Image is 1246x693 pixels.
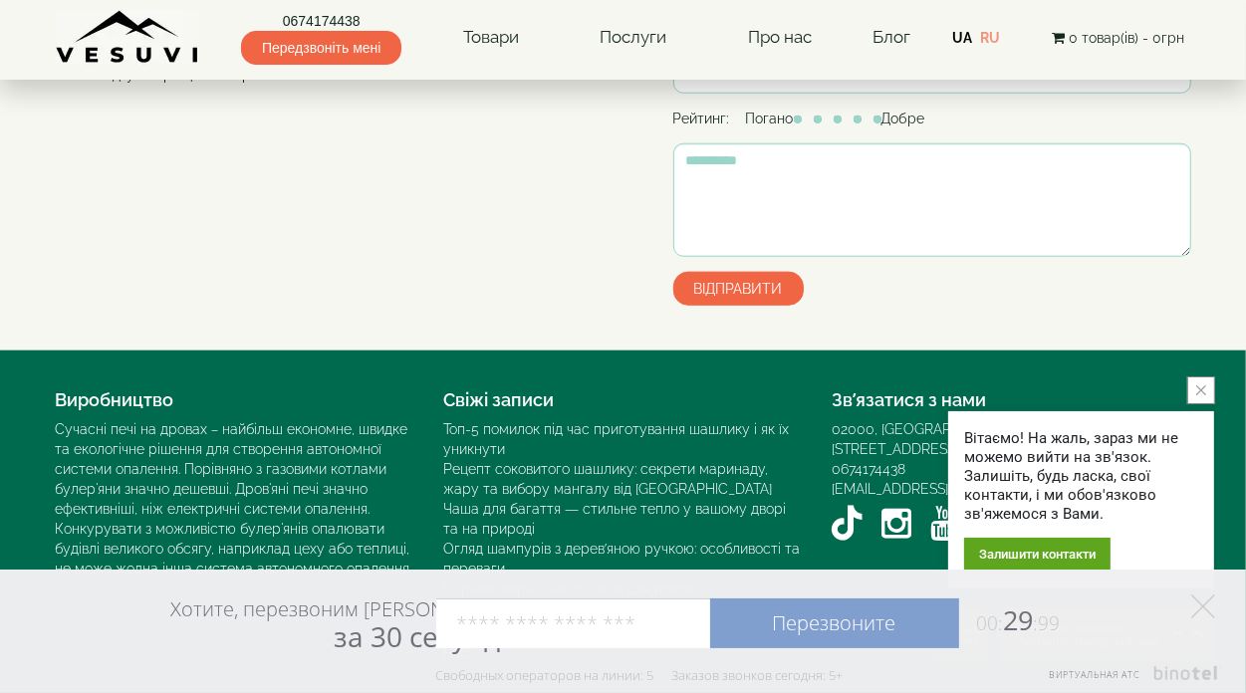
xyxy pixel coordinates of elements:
div: Рейтинг: Погано Добре [673,109,1191,128]
h4: Виробництво [56,390,414,410]
span: за 30 секунд? [335,617,513,655]
span: Передзвоніть мені [241,31,401,65]
a: 0674174438 [833,461,906,477]
a: Чаша для багаття — стильне тепло у вашому дворі та на природі [444,501,787,537]
button: Відправити [673,272,804,306]
span: 29 [959,601,1061,638]
a: RU [980,30,1000,46]
a: Послуги [580,15,686,61]
a: [EMAIL_ADDRESS][DOMAIN_NAME] [833,481,1059,497]
button: close button [1187,376,1215,404]
span: :99 [1034,610,1061,636]
h4: Зв’язатися з нами [833,390,1191,410]
h4: Свіжі записи [444,390,803,410]
a: Блог [872,27,910,47]
a: Перезвоните [710,598,959,648]
div: Сучасні печі на дровах – найбільш економне, швидке та екологічне рішення для створення автономної... [56,419,414,578]
div: Свободных операторов на линии: 5 Заказов звонков сегодня: 5+ [436,667,844,683]
div: Хотите, перезвоним [PERSON_NAME] [171,596,513,652]
a: YouTube VESUVI [931,499,961,549]
button: 0 товар(ів) - 0грн [1046,27,1190,49]
span: 0 товар(ів) - 0грн [1069,30,1184,46]
a: Виртуальная АТС [1037,666,1221,693]
a: TikTok VESUVI [833,499,864,549]
div: 02000, [GEOGRAPHIC_DATA], [GEOGRAPHIC_DATA]. [STREET_ADDRESS] [833,419,1191,459]
a: Рецепт соковитого шашлику: секрети маринаду, жару та вибору мангалу від [GEOGRAPHIC_DATA] [444,461,773,497]
span: 00: [977,610,1004,636]
a: UA [952,30,972,46]
img: Завод VESUVI [56,10,200,65]
a: Про нас [728,15,832,61]
a: Instagram VESUVI [882,499,912,549]
a: Товари [443,15,539,61]
a: Огляд шампурів з дерев’яною ручкою: особливості та переваги [444,541,801,577]
div: Вітаємо! На жаль, зараз ми не можемо вийти на зв'язок. Залишіть, будь ласка, свої контакти, і ми ... [964,429,1198,524]
a: Топ-5 помилок під час приготування шашлику і як їх уникнути [444,421,790,457]
div: Залишити контакти [964,538,1111,571]
a: 0674174438 [241,11,401,31]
